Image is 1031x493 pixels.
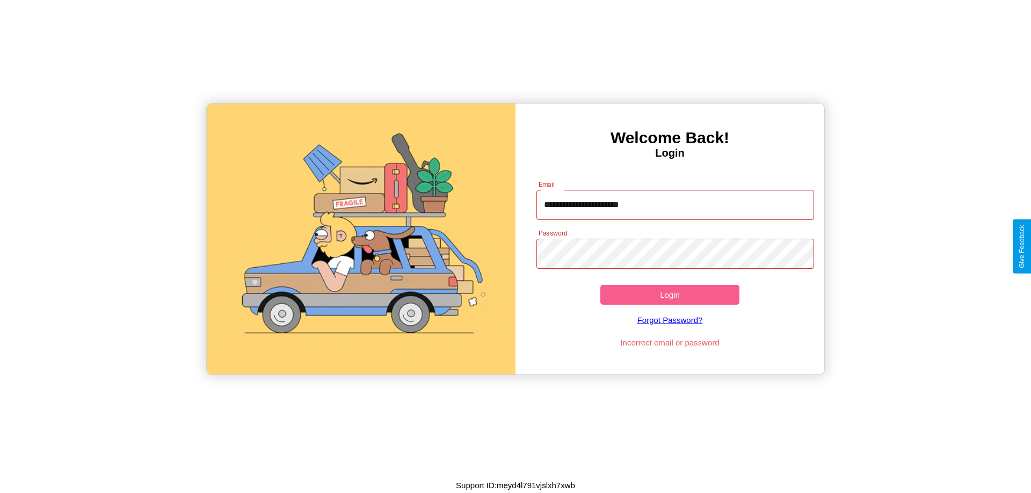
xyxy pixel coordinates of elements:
p: Support ID: meyd4l791vjslxh7xwb [456,478,575,492]
a: Forgot Password? [531,305,809,335]
img: gif [207,104,515,374]
label: Password [539,229,567,238]
label: Email [539,180,555,189]
h3: Welcome Back! [515,129,824,147]
div: Give Feedback [1018,225,1026,268]
h4: Login [515,147,824,159]
button: Login [600,285,739,305]
p: Incorrect email or password [531,335,809,350]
